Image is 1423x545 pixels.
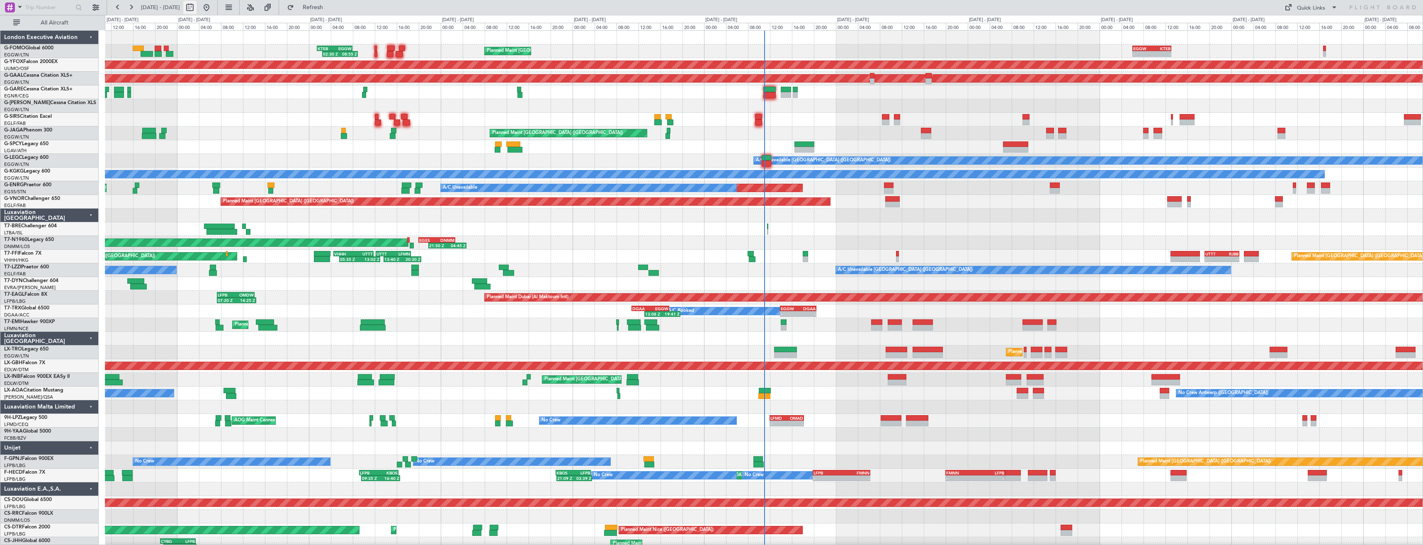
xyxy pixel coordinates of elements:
[487,291,568,304] div: Planned Maint Dubai (Al Maktoum Intl)
[287,23,309,30] div: 20:00
[4,87,23,92] span: G-GARE
[595,23,617,30] div: 04:00
[4,196,60,201] a: G-VNORChallenger 650
[4,73,73,78] a: G-GAALCessna Citation XLS+
[9,16,90,29] button: All Aircraft
[1101,17,1133,24] div: [DATE] - [DATE]
[557,476,574,481] div: 21:09 Z
[4,114,20,119] span: G-SIRS
[437,238,454,243] div: DNMM
[4,435,26,441] a: FCBB/BZV
[4,285,56,291] a: EVRA/[PERSON_NAME]
[4,87,73,92] a: G-GARECessna Citation XLS+
[4,93,29,99] a: EGNR/CEG
[4,292,47,297] a: T7-EAGLFalcon 8X
[4,456,53,461] a: F-GPNJFalcon 900EX
[4,360,45,365] a: LX-GBHFalcon 7X
[1363,23,1385,30] div: 00:00
[4,374,70,379] a: LX-INBFalcon 900EX EASy II
[4,182,51,187] a: G-ENRGPraetor 600
[4,504,26,510] a: LFPB/LBG
[4,128,52,133] a: G-JAGAPhenom 300
[1341,23,1363,30] div: 20:00
[573,470,590,475] div: LFPB
[4,511,53,516] a: CS-RRCFalcon 900LX
[745,469,764,482] div: No Crew
[4,251,19,256] span: T7-FFI
[4,224,57,229] a: T7-BREChallenger 604
[1078,23,1100,30] div: 20:00
[770,416,787,421] div: LFMD
[4,429,23,434] span: 9H-YAA
[975,476,1004,481] div: -
[487,45,617,57] div: Planned Maint [GEOGRAPHIC_DATA] ([GEOGRAPHIC_DATA])
[155,23,177,30] div: 20:00
[968,23,990,30] div: 00:00
[4,66,29,72] a: UUMO/OSF
[4,525,50,530] a: CS-DTRFalcon 2000
[4,497,24,502] span: CS-DOU
[798,306,816,311] div: DGAA
[836,23,858,30] div: 00:00
[4,73,23,78] span: G-GAAL
[507,23,529,30] div: 12:00
[334,251,354,256] div: VHHH
[485,23,507,30] div: 08:00
[318,46,335,51] div: KTEB
[22,20,87,26] span: All Aircraft
[1297,4,1325,12] div: Quick Links
[283,1,333,14] button: Refresh
[25,1,73,14] input: Trip Number
[4,312,29,318] a: DGAA/ACC
[441,23,463,30] div: 00:00
[4,388,23,393] span: LX-AOA
[542,414,561,427] div: No Crew
[880,23,902,30] div: 08:00
[429,243,447,248] div: 21:50 Z
[4,237,54,242] a: T7-N1960Legacy 650
[492,127,623,139] div: Planned Maint [GEOGRAPHIC_DATA] ([GEOGRAPHIC_DATA])
[4,120,26,127] a: EGLF/FAB
[4,470,22,475] span: F-HECD
[393,524,436,536] div: Planned Maint Sofia
[1152,51,1170,56] div: -
[645,311,663,316] div: 13:08 Z
[704,23,726,30] div: 00:00
[4,251,41,256] a: T7-FFIFalcon 7X
[4,394,53,400] a: [PERSON_NAME]/QSA
[4,161,29,168] a: EGGW/LTN
[574,17,606,24] div: [DATE] - [DATE]
[111,23,133,30] div: 12:00
[4,360,22,365] span: LX-GBH
[1231,23,1253,30] div: 00:00
[770,421,787,426] div: -
[814,23,836,30] div: 20:00
[4,517,30,523] a: DNMM/LOS
[393,251,410,256] div: LFMN
[1178,387,1268,399] div: No Crew Antwerp ([GEOGRAPHIC_DATA])
[1275,23,1297,30] div: 08:00
[4,347,49,352] a: LX-TROLegacy 650
[463,23,485,30] div: 04:00
[1122,23,1144,30] div: 04:00
[310,17,342,24] div: [DATE] - [DATE]
[705,17,737,24] div: [DATE] - [DATE]
[4,224,21,229] span: T7-BRE
[4,141,22,146] span: G-SPCY
[4,230,23,236] a: LTBA/ISL
[661,23,682,30] div: 16:00
[419,23,441,30] div: 20:00
[4,100,96,105] a: G-[PERSON_NAME]Cessna Citation XLS
[858,23,880,30] div: 04:00
[4,462,26,469] a: LFPB/LBG
[1365,17,1396,24] div: [DATE] - [DATE]
[4,271,26,277] a: EGLF/FAB
[4,278,58,283] a: T7-DYNChallenger 604
[682,23,704,30] div: 20:00
[234,414,301,427] div: AOG Maint Cannes (Mandelieu)
[323,51,340,56] div: 02:30 Z
[4,265,49,270] a: T7-LZZIPraetor 600
[1140,455,1271,468] div: Planned Maint [GEOGRAPHIC_DATA] ([GEOGRAPHIC_DATA])
[4,107,29,113] a: EGGW/LTN
[770,23,792,30] div: 12:00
